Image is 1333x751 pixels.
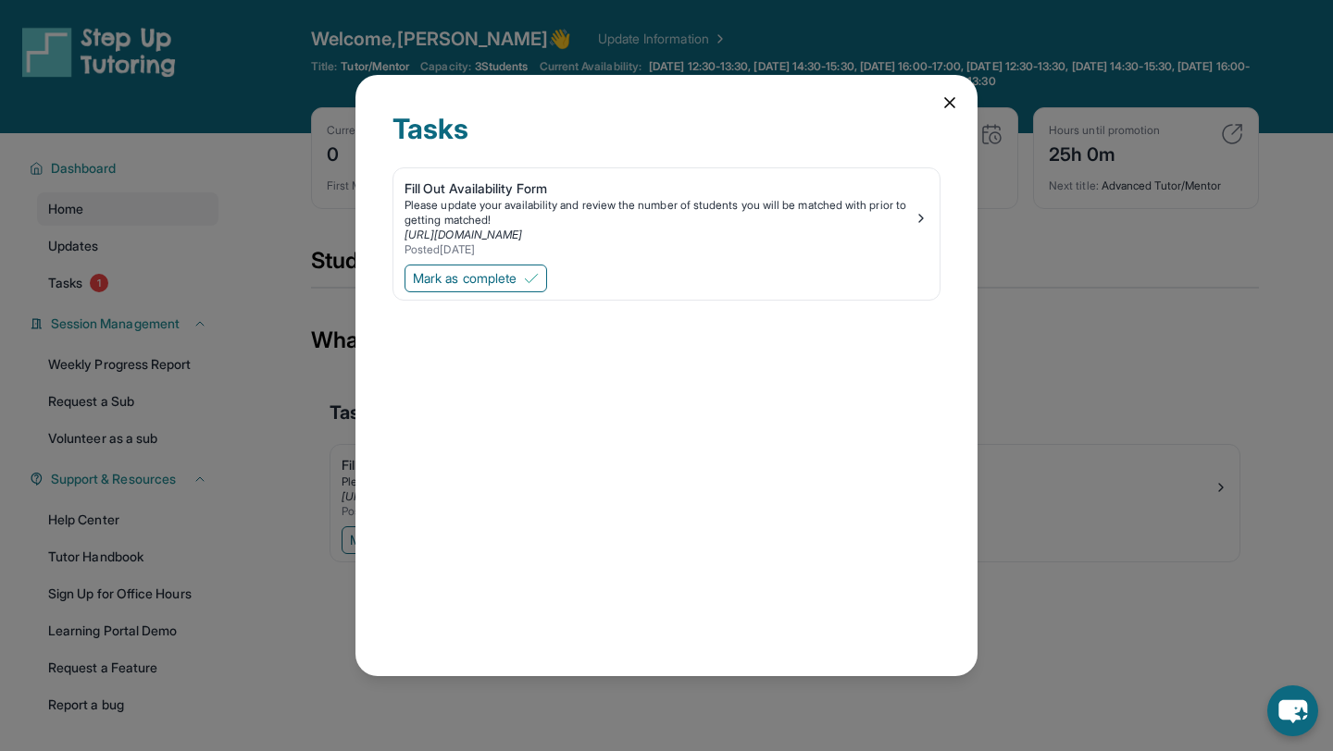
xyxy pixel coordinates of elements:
[392,112,941,167] div: Tasks
[405,228,522,241] a: [URL][DOMAIN_NAME]
[405,242,914,257] div: Posted [DATE]
[524,271,539,286] img: Mark as complete
[405,198,914,228] div: Please update your availability and review the number of students you will be matched with prior ...
[405,265,547,292] button: Mark as complete
[1267,685,1318,736] button: chat-button
[405,179,914,198] div: Fill Out Availability Form
[393,168,940,261] a: Fill Out Availability FormPlease update your availability and review the number of students you w...
[413,269,517,288] span: Mark as complete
